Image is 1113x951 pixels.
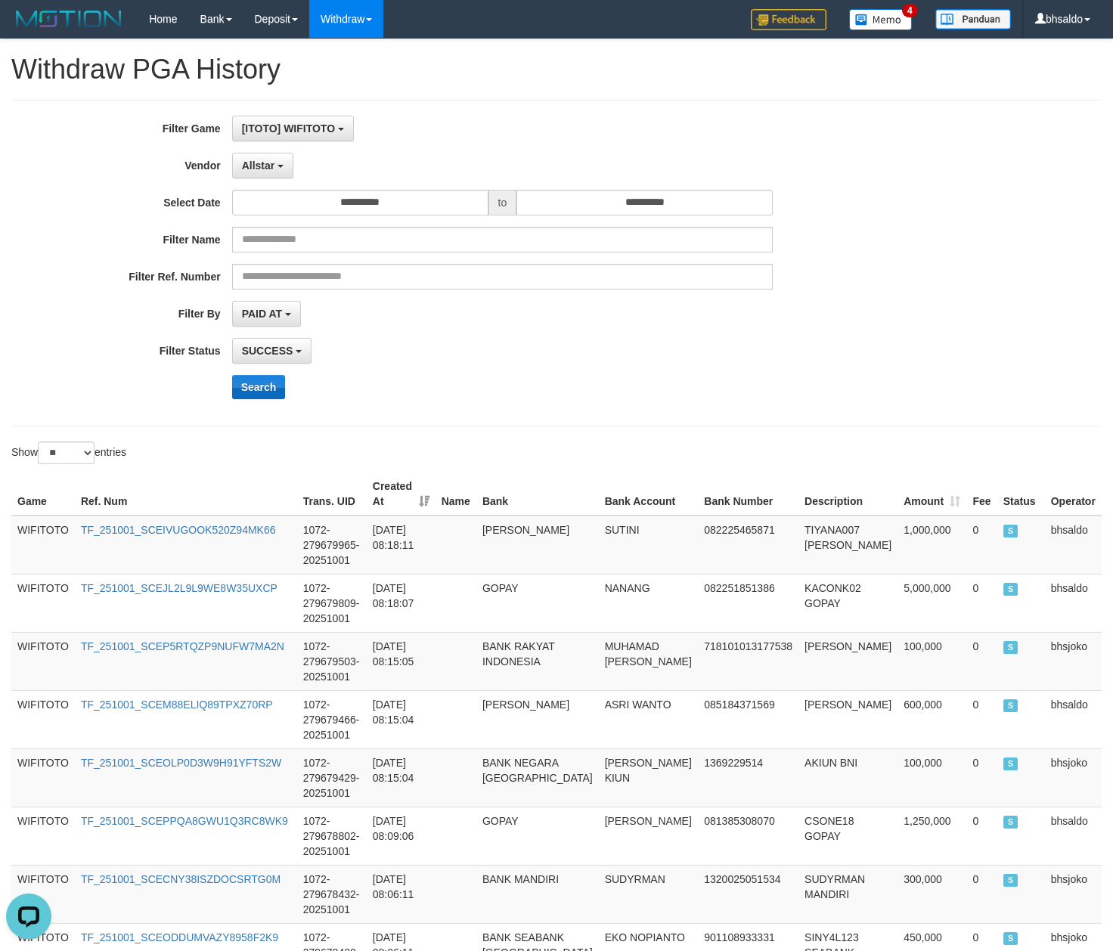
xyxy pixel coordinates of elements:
span: SUCCESS [1003,757,1018,770]
td: 082225465871 [698,516,798,575]
td: CSONE18 GOPAY [798,807,898,865]
td: bhsjoko [1045,632,1102,690]
td: 5,000,000 [898,574,966,632]
td: bhsaldo [1045,807,1102,865]
button: Search [232,375,286,399]
td: AKIUN BNI [798,748,898,807]
td: WIFITOTO [11,690,75,748]
td: [DATE] 08:15:04 [367,690,436,748]
a: TF_251001_SCEODDUMVAZY8958F2K9 [81,931,278,943]
span: [ITOTO] WIFITOTO [242,122,335,135]
td: SUTINI [599,516,699,575]
td: 600,000 [898,690,966,748]
td: [DATE] 08:15:04 [367,748,436,807]
a: TF_251001_SCEJL2L9L9WE8W35UXCP [81,582,277,594]
td: GOPAY [476,574,599,632]
th: Operator [1045,472,1102,516]
td: WIFITOTO [11,748,75,807]
span: to [488,190,517,215]
td: bhsjoko [1045,865,1102,923]
td: 085184371569 [698,690,798,748]
td: 082251851386 [698,574,798,632]
td: [DATE] 08:18:07 [367,574,436,632]
td: 081385308070 [698,807,798,865]
td: 1072-279679809-20251001 [297,574,367,632]
button: Open LiveChat chat widget [6,6,51,51]
a: TF_251001_SCEOLP0D3W9H91YFTS2W [81,757,281,769]
td: 1072-279679503-20251001 [297,632,367,690]
td: 0 [966,865,997,923]
td: 0 [966,516,997,575]
td: TIYANA007 [PERSON_NAME] [798,516,898,575]
th: Game [11,472,75,516]
td: 100,000 [898,748,966,807]
span: SUCCESS [1003,699,1018,712]
th: Status [997,472,1045,516]
td: bhsjoko [1045,748,1102,807]
a: TF_251001_SCECNY38ISZDOCSRTG0M [81,873,281,885]
img: panduan.png [935,9,1011,29]
span: 4 [902,4,918,17]
td: BANK MANDIRI [476,865,599,923]
img: MOTION_logo.png [11,8,126,30]
td: 0 [966,690,997,748]
img: Button%20Memo.svg [849,9,913,30]
td: SUDYRMAN MANDIRI [798,865,898,923]
a: TF_251001_SCEIVUGOOK520Z94MK66 [81,524,276,536]
span: SUCCESS [242,345,293,357]
td: [PERSON_NAME] [476,516,599,575]
td: [PERSON_NAME] [798,632,898,690]
td: SUDYRMAN [599,865,699,923]
span: SUCCESS [1003,583,1018,596]
td: 300,000 [898,865,966,923]
td: 0 [966,807,997,865]
span: SUCCESS [1003,525,1018,537]
td: WIFITOTO [11,632,75,690]
th: Ref. Num [75,472,297,516]
td: 0 [966,632,997,690]
td: 1320025051534 [698,865,798,923]
th: Bank Number [698,472,798,516]
td: 100,000 [898,632,966,690]
span: SUCCESS [1003,641,1018,654]
th: Bank Account [599,472,699,516]
td: WIFITOTO [11,807,75,865]
td: 0 [966,574,997,632]
select: Showentries [38,441,95,464]
td: 718101013177538 [698,632,798,690]
td: [DATE] 08:09:06 [367,807,436,865]
th: Created At: activate to sort column ascending [367,472,436,516]
th: Amount: activate to sort column ascending [898,472,966,516]
td: [PERSON_NAME] [476,690,599,748]
td: WIFITOTO [11,865,75,923]
th: Bank [476,472,599,516]
td: WIFITOTO [11,516,75,575]
span: SUCCESS [1003,874,1018,887]
img: Feedback.jpg [751,9,826,30]
td: ASRI WANTO [599,690,699,748]
td: [PERSON_NAME] KIUN [599,748,699,807]
td: [PERSON_NAME] [599,807,699,865]
label: Show entries [11,441,126,464]
h1: Withdraw PGA History [11,54,1102,85]
td: 1,250,000 [898,807,966,865]
td: KACONK02 GOPAY [798,574,898,632]
th: Description [798,472,898,516]
td: [PERSON_NAME] [798,690,898,748]
span: SUCCESS [1003,816,1018,829]
span: SUCCESS [1003,932,1018,945]
a: TF_251001_SCEP5RTQZP9NUFW7MA2N [81,640,284,652]
td: 1072-279679965-20251001 [297,516,367,575]
button: Allstar [232,153,293,178]
td: NANANG [599,574,699,632]
a: TF_251001_SCEPPQA8GWU1Q3RC8WK9 [81,815,288,827]
td: bhsaldo [1045,516,1102,575]
span: Allstar [242,160,275,172]
th: Name [436,472,476,516]
a: TF_251001_SCEM88ELIQ89TPXZ70RP [81,699,273,711]
button: SUCCESS [232,338,312,364]
td: WIFITOTO [11,574,75,632]
button: [ITOTO] WIFITOTO [232,116,354,141]
td: 1072-279679466-20251001 [297,690,367,748]
span: PAID AT [242,308,282,320]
